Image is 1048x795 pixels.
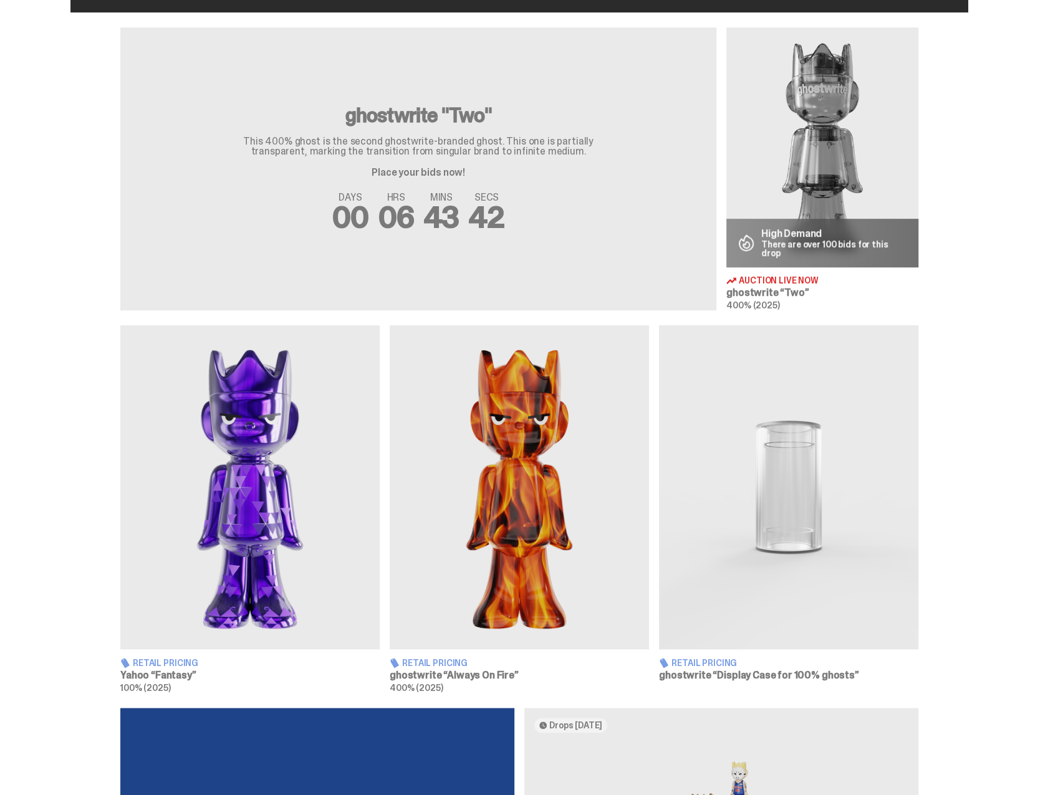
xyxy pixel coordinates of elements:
img: Display Case for 100% ghosts [659,325,918,649]
h3: ghostwrite “Two” [726,288,918,298]
span: Retail Pricing [671,659,737,667]
img: Always On Fire [390,325,649,649]
span: 06 [378,198,414,237]
a: Fantasy Retail Pricing [120,325,380,692]
p: High Demand [761,229,908,239]
span: MINS [424,193,459,202]
img: Fantasy [120,325,380,649]
h3: ghostwrite “Always On Fire” [390,670,649,680]
span: DAYS [332,193,368,202]
span: Retail Pricing [133,659,198,667]
span: 400% (2025) [390,682,443,693]
span: Retail Pricing [402,659,468,667]
span: 400% (2025) [726,300,779,311]
span: 42 [469,198,504,237]
p: Place your bids now! [219,168,618,178]
span: SECS [469,193,504,202]
img: Two [726,27,918,267]
a: Always On Fire Retail Pricing [390,325,649,692]
span: HRS [378,193,414,202]
p: There are over 100 bids for this drop [761,240,908,257]
span: 100% (2025) [120,682,170,693]
span: Auction Live Now [739,276,819,285]
a: Two High Demand There are over 100 bids for this drop Auction Live Now [726,27,918,310]
h3: ghostwrite “Display Case for 100% ghosts” [659,670,918,680]
span: 43 [424,198,459,237]
h3: Yahoo “Fantasy” [120,670,380,680]
h3: ghostwrite "Two" [219,105,618,125]
span: 00 [332,198,368,237]
a: Display Case for 100% ghosts Retail Pricing [659,325,918,692]
p: This 400% ghost is the second ghostwrite-branded ghost. This one is partially transparent, markin... [219,136,618,156]
span: Drops [DATE] [549,720,602,730]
